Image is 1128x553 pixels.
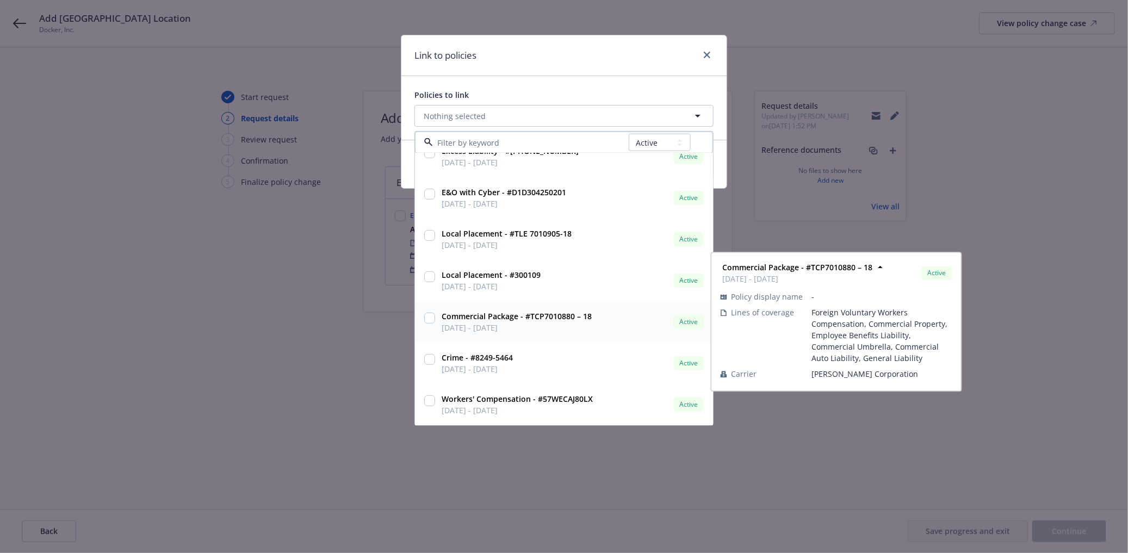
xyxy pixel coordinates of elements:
span: [DATE] - [DATE] [442,239,572,251]
span: [DATE] - [DATE] [442,281,541,292]
strong: Workers' Compensation - #57WECAJ80LX [442,394,593,404]
span: Active [926,268,948,278]
span: Active [678,317,699,327]
span: [DATE] - [DATE] [442,363,513,375]
strong: Crime - #8249-5464 [442,352,513,363]
span: [DATE] - [DATE] [442,405,593,416]
h1: Link to policies [414,48,476,63]
span: Policy display name [732,291,803,302]
span: [DATE] - [DATE] [723,273,873,284]
button: Nothing selected [414,105,714,127]
strong: Local Placement - #TLE 7010905-18 [442,228,572,239]
span: Lines of coverage [732,307,795,318]
input: Filter by keyword [433,137,629,148]
a: close [701,48,714,61]
span: Active [678,358,699,368]
strong: Local Placement - #300109 [442,270,541,280]
strong: Commercial Package - #TCP7010880 – 18 [723,262,873,272]
span: Active [678,400,699,409]
span: Nothing selected [424,110,486,122]
span: Foreign Voluntary Workers Compensation, Commercial Property, Employee Benefits Liability, Commerc... [812,307,952,364]
strong: Commercial Package - #TCP7010880 – 18 [442,311,592,321]
span: Carrier [732,368,757,380]
span: Policies to link [414,90,469,100]
span: [DATE] - [DATE] [442,157,579,168]
span: - [812,291,952,302]
span: [PERSON_NAME] Corporation [812,368,952,380]
span: Active [678,152,699,161]
strong: E&O with Cyber - #D1D304250201 [442,187,566,197]
span: Active [678,193,699,203]
span: Active [678,276,699,285]
span: [DATE] - [DATE] [442,322,592,333]
span: Active [678,234,699,244]
span: [DATE] - [DATE] [442,198,566,209]
strong: Excess Liability - #[PHONE_NUMBER] [442,146,579,156]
